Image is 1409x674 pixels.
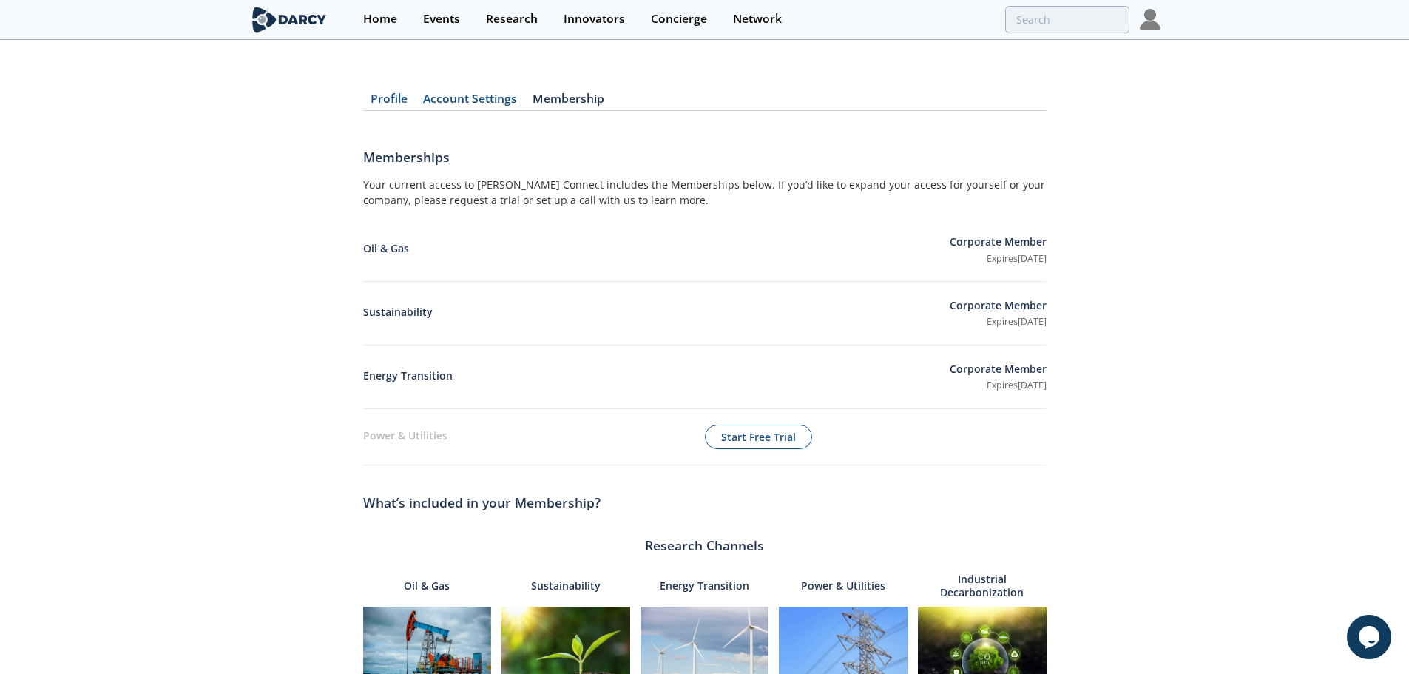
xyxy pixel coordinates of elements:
[1005,6,1129,33] input: Advanced Search
[801,570,885,601] p: Power & Utilities
[950,234,1047,252] p: Corporate Member
[363,536,1047,555] div: Research Channels
[363,147,1047,177] h1: Memberships
[950,315,1047,328] p: Expires [DATE]
[918,570,1047,601] p: Industrial Decarbonization
[531,570,601,601] p: Sustainability
[564,13,625,25] div: Innovators
[950,379,1047,392] p: Expires [DATE]
[705,425,812,450] button: Start Free Trial
[363,368,950,386] p: Energy Transition
[363,240,950,259] p: Oil & Gas
[363,177,1047,218] div: Your current access to [PERSON_NAME] Connect includes the Memberships below. If you’d like to exp...
[363,428,705,446] p: Power & Utilities
[363,486,1047,520] div: What’s included in your Membership?
[249,7,330,33] img: logo-wide.svg
[950,297,1047,316] p: Corporate Member
[1140,9,1160,30] img: Profile
[404,570,450,601] p: Oil & Gas
[950,361,1047,380] p: Corporate Member
[733,13,782,25] div: Network
[1347,615,1394,659] iframe: chat widget
[363,93,416,111] a: Profile
[416,93,525,111] a: Account Settings
[651,13,707,25] div: Concierge
[423,13,460,25] div: Events
[363,304,950,323] p: Sustainability
[660,570,749,601] p: Energy Transition
[525,93,612,111] a: Membership
[950,252,1047,266] p: Expires [DATE]
[486,13,538,25] div: Research
[363,13,397,25] div: Home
